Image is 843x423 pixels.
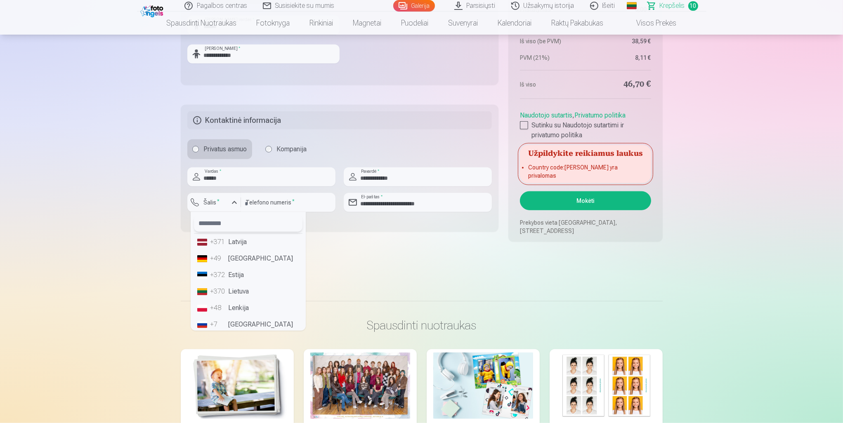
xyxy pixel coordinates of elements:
a: Spausdinti nuotraukas [157,12,247,35]
li: Lietuva [194,283,302,300]
li: Estija [194,267,302,283]
input: Privatus asmuo [192,146,199,153]
dd: 8,11 € [590,54,651,62]
a: Raktų pakabukas [542,12,614,35]
dd: 38,59 € [590,37,651,45]
button: Šalis* [187,193,241,212]
label: Privatus asmuo [187,139,252,159]
img: Fotokoliažas iš 2 nuotraukų [433,352,533,419]
p: Prekybos vieta [GEOGRAPHIC_DATA], [STREET_ADDRESS] [520,219,651,235]
a: Fotoknyga [247,12,300,35]
img: /fa2 [140,3,165,17]
img: Nuotraukos dokumentams [556,352,656,419]
div: +48 [210,303,227,313]
dt: Iš viso (be PVM) [520,37,581,45]
li: [GEOGRAPHIC_DATA] [194,316,302,333]
div: +371 [210,237,227,247]
li: Lenkija [194,300,302,316]
h5: Užpildykite reikiamus laukus [520,145,651,160]
img: Aukštos kokybės spausdintos nuotraukos [187,352,287,419]
span: 10 [688,1,698,11]
h5: Kontaktinė informacija [187,111,492,129]
label: Kompanija [260,139,312,159]
div: [PERSON_NAME] yra privalomas [187,212,241,225]
dt: PVM (21%) [520,54,581,62]
li: Country code : [PERSON_NAME] yra privalomas [528,163,642,180]
a: Visos prekės [614,12,687,35]
dt: Iš viso [520,79,581,90]
a: Puodeliai [392,12,439,35]
a: Privatumo politika [574,111,626,119]
a: Magnetai [343,12,392,35]
li: Latvija [194,234,302,250]
div: +7 [210,320,227,329]
li: [GEOGRAPHIC_DATA] [194,250,302,267]
label: Šalis [201,198,223,207]
div: +372 [210,270,227,280]
a: Rinkiniai [300,12,343,35]
dd: 46,70 € [590,79,651,90]
a: Suvenyrai [439,12,488,35]
input: Kompanija [265,146,272,153]
button: Mokėti [520,191,651,210]
a: Naudotojo sutartis [520,111,572,119]
label: Sutinku su Naudotojo sutartimi ir privatumo politika [520,120,651,140]
div: +49 [210,254,227,263]
div: , [520,107,651,140]
a: Kalendoriai [488,12,542,35]
div: +370 [210,287,227,296]
h3: Spausdinti nuotraukas [187,318,656,333]
span: Krepšelis [660,1,685,11]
